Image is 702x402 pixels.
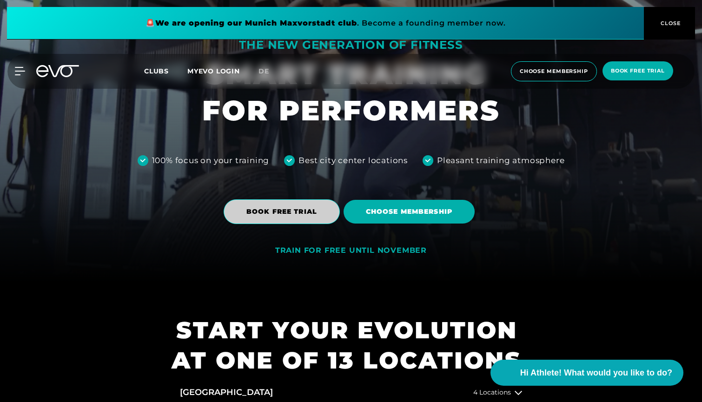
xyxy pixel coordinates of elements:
span: 4 Locations [473,389,511,396]
span: Clubs [144,67,169,75]
button: Hi Athlete! What would you like to do? [490,360,683,386]
a: BOOK FREE TRIAL [224,192,344,231]
span: BOOK FREE TRIAL [246,207,317,217]
div: Pleasant training atmosphere [437,155,564,167]
span: book free trial [611,67,665,75]
button: CLOSE [644,7,695,40]
h2: [GEOGRAPHIC_DATA] [180,387,273,398]
h1: START YOUR EVOLUTION AT ONE OF 13 LOCATIONS. [172,315,530,376]
a: MYEVO LOGIN [187,67,240,75]
a: book free trial [600,61,676,81]
span: choose membership [520,67,588,75]
div: Best city center locations [298,155,408,167]
span: Hi Athlete! What would you like to do? [520,367,672,379]
span: Choose membership [366,207,452,217]
span: de [258,67,269,75]
a: Clubs [144,66,187,75]
a: de [258,66,280,77]
div: TRAIN FOR FREE UNTIL NOVEMBER [275,246,427,256]
a: Choose membership [344,193,478,231]
a: choose membership [508,61,600,81]
span: CLOSE [658,19,681,27]
div: 100% focus on your training [152,155,270,167]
